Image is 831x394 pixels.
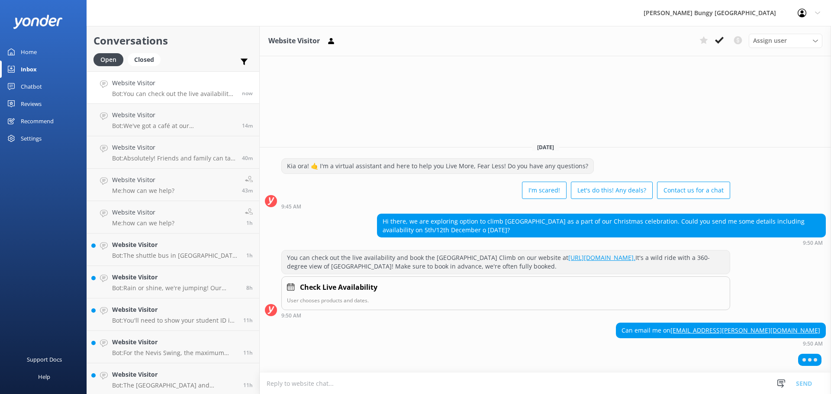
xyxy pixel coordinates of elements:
[282,250,730,273] div: You can check out the live availability and book the [GEOGRAPHIC_DATA] Climb on our website at It...
[242,187,253,194] span: Sep 22 2025 09:06am (UTC +12:00) Pacific/Auckland
[803,240,823,246] strong: 9:50 AM
[112,381,237,389] p: Bot: The [GEOGRAPHIC_DATA] and [GEOGRAPHIC_DATA] Climb are located at [STREET_ADDRESS][PERSON_NAM...
[128,54,165,64] a: Closed
[377,214,825,237] div: Hi there, we are exploring option to climb [GEOGRAPHIC_DATA] as a part of our Christmas celebrati...
[657,182,730,199] button: Contact us for a chat
[112,370,237,379] h4: Website Visitor
[571,182,653,199] button: Let's do this! Any deals?
[112,305,237,314] h4: Website Visitor
[268,35,320,47] h3: Website Visitor
[93,54,128,64] a: Open
[112,240,240,250] h4: Website Visitor
[112,252,240,259] p: Bot: The shuttle bus in [GEOGRAPHIC_DATA] takes off from our central reservations office at the [...
[21,112,54,130] div: Recommend
[532,144,559,151] span: [DATE]
[87,169,259,201] a: Website VisitorMe:how can we help?43m
[87,104,259,136] a: Website VisitorBot:We've got a café at our [GEOGRAPHIC_DATA] location serving up hot foods like p...
[112,122,235,130] p: Bot: We've got a café at our [GEOGRAPHIC_DATA] location serving up hot foods like pies, sandwiche...
[21,78,42,95] div: Chatbot
[670,326,820,334] a: [EMAIL_ADDRESS][PERSON_NAME][DOMAIN_NAME]
[568,253,635,262] a: [URL][DOMAIN_NAME].
[281,204,301,209] strong: 9:45 AM
[112,337,237,347] h4: Website Visitor
[749,34,822,48] div: Assign User
[112,90,235,98] p: Bot: You can check out the live availability and book the [GEOGRAPHIC_DATA] Climb on our website ...
[281,203,730,209] div: Sep 22 2025 09:45am (UTC +12:00) Pacific/Auckland
[87,234,259,266] a: Website VisitorBot:The shuttle bus in [GEOGRAPHIC_DATA] takes off from our central reservations o...
[112,175,174,185] h4: Website Visitor
[112,78,235,88] h4: Website Visitor
[38,368,50,385] div: Help
[21,130,42,147] div: Settings
[21,95,42,112] div: Reviews
[243,349,253,356] span: Sep 21 2025 10:22pm (UTC +12:00) Pacific/Auckland
[753,36,787,45] span: Assign user
[87,298,259,331] a: Website VisitorBot:You'll need to show your student ID in person when you check in for your jump....
[112,187,174,195] p: Me: how can we help?
[93,32,253,49] h2: Conversations
[243,317,253,324] span: Sep 21 2025 10:37pm (UTC +12:00) Pacific/Auckland
[616,340,826,346] div: Sep 22 2025 09:50am (UTC +12:00) Pacific/Auckland
[803,341,823,346] strong: 9:50 AM
[287,296,725,304] p: User chooses products and dates.
[128,53,161,66] div: Closed
[522,182,567,199] button: I'm scared!
[87,201,259,234] a: Website VisitorMe:how can we help?1h
[281,313,301,318] strong: 9:50 AM
[246,284,253,291] span: Sep 22 2025 01:45am (UTC +12:00) Pacific/Auckland
[112,208,174,217] h4: Website Visitor
[242,122,253,129] span: Sep 22 2025 09:35am (UTC +12:00) Pacific/Auckland
[112,272,240,282] h4: Website Visitor
[112,154,235,162] p: Bot: Absolutely! Friends and family can tag along as spectators. At [GEOGRAPHIC_DATA] and [GEOGRA...
[616,323,825,338] div: Can email me on
[87,136,259,169] a: Website VisitorBot:Absolutely! Friends and family can tag along as spectators. At [GEOGRAPHIC_DAT...
[112,143,235,152] h4: Website Visitor
[21,61,37,78] div: Inbox
[246,219,253,227] span: Sep 22 2025 08:45am (UTC +12:00) Pacific/Auckland
[87,331,259,363] a: Website VisitorBot:For the Nevis Swing, the maximum combined weight for a tandem is 220kg. There'...
[13,15,63,29] img: yonder-white-logo.png
[112,219,174,227] p: Me: how can we help?
[112,349,237,357] p: Bot: For the Nevis Swing, the maximum combined weight for a tandem is 220kg. There's no specific ...
[112,284,240,292] p: Bot: Rain or shine, we're jumping! Our activities go ahead in most weather conditions, and it jus...
[93,53,123,66] div: Open
[377,240,826,246] div: Sep 22 2025 09:50am (UTC +12:00) Pacific/Auckland
[281,312,730,318] div: Sep 22 2025 09:50am (UTC +12:00) Pacific/Auckland
[300,282,377,293] h4: Check Live Availability
[27,351,62,368] div: Support Docs
[242,90,253,97] span: Sep 22 2025 09:50am (UTC +12:00) Pacific/Auckland
[282,159,593,173] div: Kia ora! 🤙 I'm a virtual assistant and here to help you Live More, Fear Less! Do you have any que...
[87,71,259,104] a: Website VisitorBot:You can check out the live availability and book the [GEOGRAPHIC_DATA] Climb o...
[112,110,235,120] h4: Website Visitor
[21,43,37,61] div: Home
[246,252,253,259] span: Sep 22 2025 08:23am (UTC +12:00) Pacific/Auckland
[243,381,253,389] span: Sep 21 2025 10:08pm (UTC +12:00) Pacific/Auckland
[242,154,253,162] span: Sep 22 2025 09:09am (UTC +12:00) Pacific/Auckland
[112,317,237,324] p: Bot: You'll need to show your student ID in person when you check in for your jump. Keep it ready...
[87,266,259,298] a: Website VisitorBot:Rain or shine, we're jumping! Our activities go ahead in most weather conditio...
